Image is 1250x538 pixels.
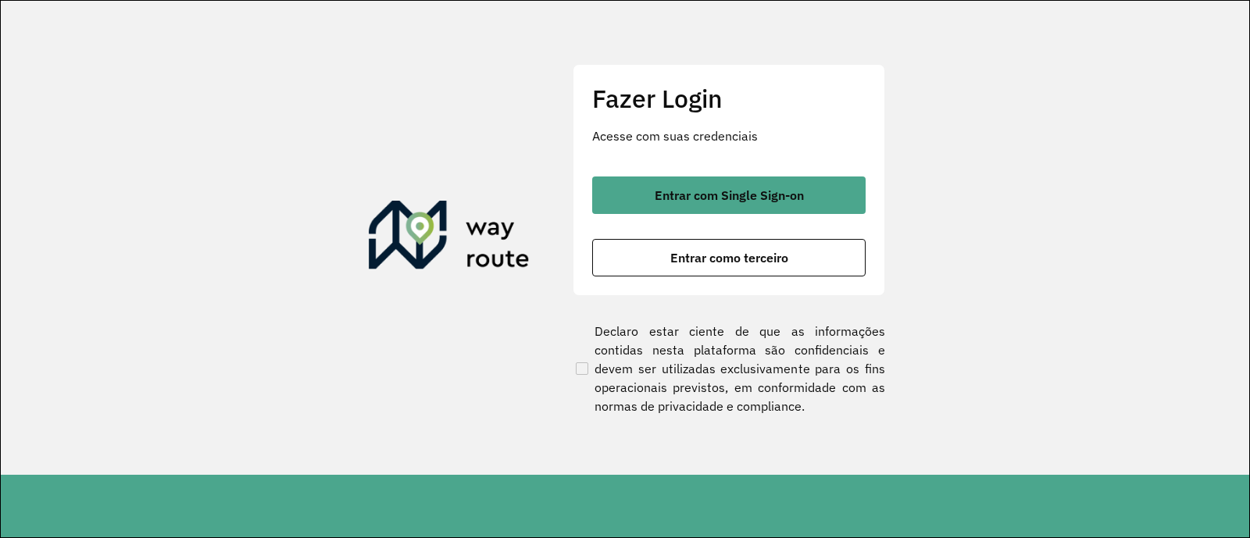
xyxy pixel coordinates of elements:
p: Acesse com suas credenciais [592,126,866,145]
span: Entrar com Single Sign-on [655,189,804,201]
img: Roteirizador AmbevTech [369,201,530,276]
button: button [592,176,866,214]
h2: Fazer Login [592,84,866,113]
label: Declaro estar ciente de que as informações contidas nesta plataforma são confidenciais e devem se... [573,322,885,415]
span: Entrar como terceiro [670,251,788,264]
button: button [592,239,866,276]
